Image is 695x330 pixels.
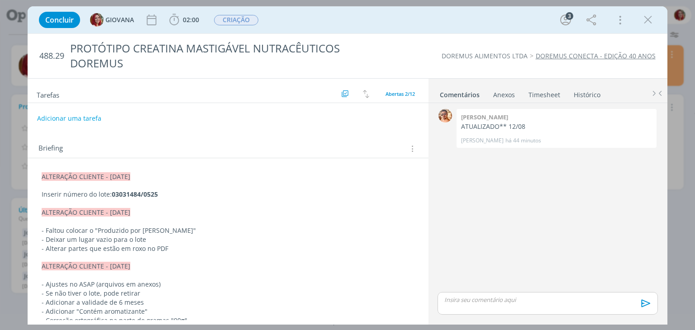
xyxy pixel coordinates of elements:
[42,226,414,235] p: - Faltou colocar o "Produzido por [PERSON_NAME]"
[42,235,414,244] p: - Deixar um lugar vazio para o lote
[461,137,504,145] p: [PERSON_NAME]
[42,172,130,181] span: ALTERAÇÃO CLIENTE - [DATE]
[573,86,601,99] a: Histórico
[42,208,130,217] span: ALTERAÇÃO CLIENTE - [DATE]
[566,12,573,20] div: 3
[439,86,480,99] a: Comentários
[461,113,508,121] b: [PERSON_NAME]
[42,307,414,316] p: - Adicionar "Contém aromatizante"
[558,13,573,27] button: 3
[42,316,414,325] p: - Correção ortográfica na parte de gramas "90 "
[42,289,414,298] p: - Se não tiver o lote, pode retirar
[105,17,134,23] span: GIOVANA
[28,6,667,325] div: dialog
[438,109,452,123] img: V
[505,137,541,145] span: há 44 minutos
[112,190,158,198] strong: 03031484/0525
[363,90,369,98] img: arrow-down-up.svg
[90,13,134,27] button: GGIOVANA
[45,16,74,24] span: Concluir
[39,12,80,28] button: Concluir
[66,38,395,75] div: PROTÓTIPO CREATINA MASTIGÁVEL NUTRACÊUTICOS DOREMUS
[461,122,652,131] p: ATUALIZADO** 12/08
[90,13,104,27] img: G
[528,86,561,99] a: Timesheet
[37,110,102,127] button: Adicionar uma tarefa
[42,298,414,307] p: - Adicionar a validade de 6 meses
[493,90,515,99] div: Anexos
[38,143,63,155] span: Briefing
[42,262,130,270] span: ALTERAÇÃO CLIENTE - [DATE]
[442,52,528,60] a: DOREMUS ALIMENTOS LTDA
[42,280,414,289] p: - Ajustes no ASAP (arquivos em anexos)
[181,316,185,325] strong: g
[214,14,259,26] button: CRIAÇÃO
[42,244,414,253] p: - Alterar partes que estão em roxo no PDF
[214,15,258,25] span: CRIAÇÃO
[37,89,59,99] span: Tarefas
[386,90,415,97] span: Abertas 2/12
[183,15,199,24] span: 02:00
[167,13,201,27] button: 02:00
[536,52,656,60] a: DOREMUS CONECTA - EDIÇÃO 40 ANOS
[42,190,414,199] p: Inserir número do lote:
[39,51,64,61] span: 488.29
